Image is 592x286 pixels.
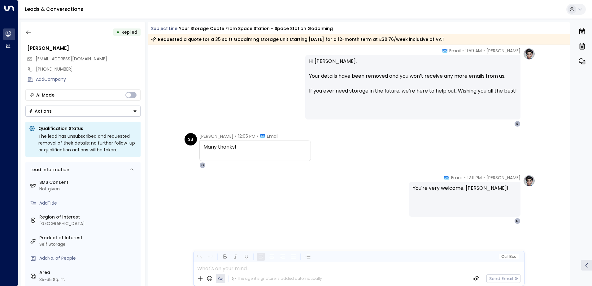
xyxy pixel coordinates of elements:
[116,27,120,38] div: •
[465,48,482,54] span: 11:59 AM
[179,25,333,32] div: Your storage quote from Space Station - Space Station Godalming
[238,133,255,139] span: 12:05 PM
[195,253,203,261] button: Undo
[122,29,137,35] span: Replied
[309,58,517,102] p: Hi [PERSON_NAME], Your details have been removed and you won’t receive any more emails from us. I...
[413,184,517,199] p: You're very welcome, [PERSON_NAME]!
[449,48,461,54] span: Email
[39,179,138,186] label: SMS Consent
[498,254,518,260] button: Cc|Bcc
[514,121,520,127] div: S
[206,253,214,261] button: Redo
[36,56,107,62] span: staciebrown88@outlook.com
[151,36,445,42] div: Requested a quote for a 35 sq ft Godalming storage unit starting [DATE] for a 12-month term at £3...
[486,175,520,181] span: [PERSON_NAME]
[25,6,83,13] a: Leads & Conversations
[257,133,259,139] span: •
[39,269,138,276] label: Area
[267,133,278,139] span: Email
[36,56,107,62] span: [EMAIL_ADDRESS][DOMAIN_NAME]
[235,133,237,139] span: •
[467,175,482,181] span: 12:11 PM
[451,175,463,181] span: Email
[39,186,138,192] div: Not given
[29,108,52,114] div: Actions
[25,106,141,117] div: Button group with a nested menu
[39,214,138,220] label: Region of Interest
[36,66,141,72] div: [PHONE_NUMBER]
[514,218,520,224] div: S
[38,125,137,132] p: Qualification Status
[523,175,535,187] img: profile-logo.png
[486,48,520,54] span: [PERSON_NAME]
[483,48,485,54] span: •
[39,276,65,283] div: 35-35 Sq. ft.
[232,276,322,281] div: The agent signature is added automatically
[501,254,516,259] span: Cc Bcc
[36,76,141,83] div: AddCompany
[27,45,141,52] div: [PERSON_NAME]
[28,167,69,173] div: Lead Information
[39,235,138,241] label: Product of Interest
[199,133,233,139] span: [PERSON_NAME]
[507,254,508,259] span: |
[39,255,138,262] div: AddNo. of People
[39,241,138,248] div: Self Storage
[36,92,54,98] div: AI Mode
[464,175,466,181] span: •
[185,133,197,145] div: SB
[523,48,535,60] img: profile-logo.png
[199,162,206,168] div: O
[39,220,138,227] div: [GEOGRAPHIC_DATA]
[39,200,138,206] div: AddTitle
[38,133,137,153] div: The lead has unsubscribed and requested removal of their details; no further follow-up or qualifi...
[483,175,485,181] span: •
[203,143,307,151] div: Many thanks!
[151,25,178,32] span: Subject Line:
[25,106,141,117] button: Actions
[462,48,464,54] span: •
